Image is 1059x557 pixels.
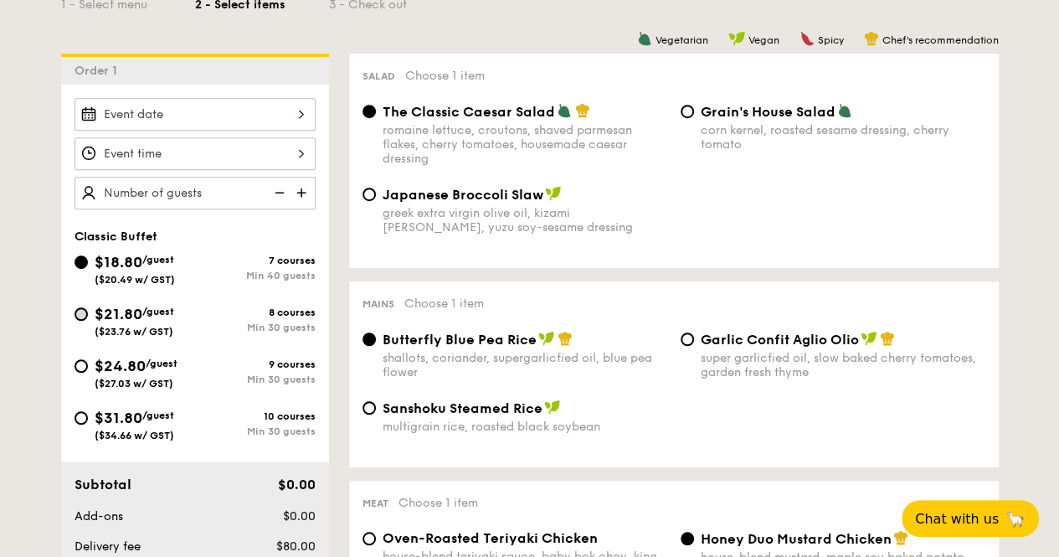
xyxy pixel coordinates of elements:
[893,530,908,545] img: icon-chef-hat.a58ddaea.svg
[75,359,88,373] input: $24.80/guest($27.03 w/ GST)9 coursesMin 30 guests
[75,307,88,321] input: $21.80/guest($23.76 w/ GST)8 coursesMin 30 guests
[383,123,667,166] div: romaine lettuce, croutons, shaved parmesan flakes, cherry tomatoes, housemade caesar dressing
[362,532,376,545] input: Oven-Roasted Teriyaki Chickenhouse-blend teriyaki sauce, baby bok choy, king oyster and shiitake ...
[275,539,315,554] span: $80.00
[75,64,124,78] span: Order 1
[95,357,146,375] span: $24.80
[405,69,485,83] span: Choose 1 item
[799,31,815,46] img: icon-spicy.37a8142b.svg
[142,306,174,317] span: /guest
[882,34,999,46] span: Chef's recommendation
[75,255,88,269] input: $18.80/guest($20.49 w/ GST)7 coursesMin 40 guests
[864,31,879,46] img: icon-chef-hat.a58ddaea.svg
[383,400,542,416] span: Sanshoku Steamed Rice
[362,105,376,118] input: The Classic Caesar Saladromaine lettuce, croutons, shaved parmesan flakes, cherry tomatoes, house...
[362,298,394,310] span: Mains
[383,206,667,235] div: greek extra virgin olive oil, kizami [PERSON_NAME], yuzu soy-sesame dressing
[545,186,562,201] img: icon-vegan.f8ff3823.svg
[701,104,835,120] span: Grain's House Salad
[95,305,142,323] span: $21.80
[681,532,694,545] input: Honey Duo Mustard Chickenhouse-blend mustard, maple soy baked potato, parsley
[195,425,316,437] div: Min 30 guests
[701,531,892,547] span: Honey Duo Mustard Chicken
[1005,509,1026,529] span: 🦙
[404,297,484,311] span: Choose 1 item
[195,270,316,281] div: Min 40 guests
[75,137,316,170] input: Event time
[195,374,316,385] div: Min 30 guests
[362,333,376,346] input: Butterfly Blue Pea Riceshallots, coriander, supergarlicfied oil, blue pea flower
[75,177,316,209] input: Number of guests
[362,188,376,201] input: Japanese Broccoli Slawgreek extra virgin olive oil, kizami [PERSON_NAME], yuzu soy-sesame dressing
[362,70,395,82] span: Salad
[701,123,985,152] div: corn kernel, roasted sesame dressing, cherry tomato
[558,331,573,346] img: icon-chef-hat.a58ddaea.svg
[362,401,376,415] input: Sanshoku Steamed Ricemultigrain rice, roasted black soybean
[75,230,157,244] span: Classic Buffet
[701,332,859,348] span: Garlic Confit Aglio Olio
[383,104,555,120] span: The Classic Caesar Salad
[701,351,985,379] div: super garlicfied oil, slow baked cherry tomatoes, garden fresh thyme
[538,331,555,346] img: icon-vegan.f8ff3823.svg
[75,98,316,131] input: Event date
[837,103,852,118] img: icon-vegetarian.fe4039eb.svg
[681,333,694,346] input: Garlic Confit Aglio Oliosuper garlicfied oil, slow baked cherry tomatoes, garden fresh thyme
[915,511,999,527] span: Chat with us
[95,274,175,286] span: ($20.49 w/ GST)
[95,409,142,427] span: $31.80
[637,31,652,46] img: icon-vegetarian.fe4039eb.svg
[277,477,315,493] span: $0.00
[75,509,123,523] span: Add-ons
[902,500,1039,537] button: Chat with us🦙
[748,34,779,46] span: Vegan
[265,177,290,209] img: icon-reduce.1d2dbef1.svg
[95,430,174,441] span: ($34.66 w/ GST)
[398,496,478,510] span: Choose 1 item
[557,103,572,118] img: icon-vegetarian.fe4039eb.svg
[75,411,88,425] input: $31.80/guest($34.66 w/ GST)10 coursesMin 30 guests
[575,103,590,118] img: icon-chef-hat.a58ddaea.svg
[383,420,667,434] div: multigrain rice, roasted black soybean
[362,498,388,509] span: Meat
[75,539,141,554] span: Delivery fee
[95,326,173,338] span: ($23.76 w/ GST)
[383,187,543,203] span: Japanese Broccoli Slaw
[282,509,315,523] span: $0.00
[681,105,694,118] input: Grain's House Saladcorn kernel, roasted sesame dressing, cherry tomato
[195,307,316,318] div: 8 courses
[655,34,708,46] span: Vegetarian
[75,477,131,493] span: Subtotal
[95,253,142,271] span: $18.80
[146,358,177,369] span: /guest
[195,358,316,370] div: 9 courses
[95,378,173,389] span: ($27.03 w/ GST)
[383,530,598,546] span: Oven-Roasted Teriyaki Chicken
[195,322,316,333] div: Min 30 guests
[861,331,877,346] img: icon-vegan.f8ff3823.svg
[544,400,561,415] img: icon-vegan.f8ff3823.svg
[142,410,174,421] span: /guest
[142,254,174,266] span: /guest
[383,332,537,348] span: Butterfly Blue Pea Rice
[383,351,667,379] div: shallots, coriander, supergarlicfied oil, blue pea flower
[195,410,316,422] div: 10 courses
[290,177,316,209] img: icon-add.58712e84.svg
[728,31,745,46] img: icon-vegan.f8ff3823.svg
[880,331,895,346] img: icon-chef-hat.a58ddaea.svg
[818,34,844,46] span: Spicy
[195,255,316,266] div: 7 courses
